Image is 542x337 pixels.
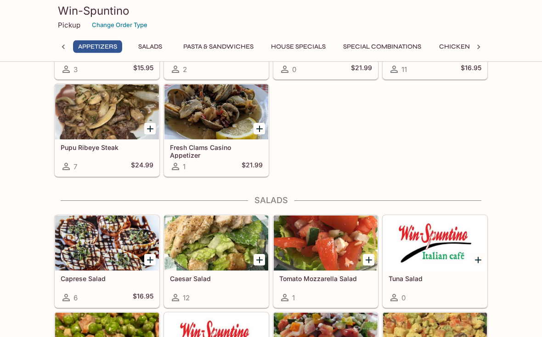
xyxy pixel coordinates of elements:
[54,196,488,206] h4: Salads
[338,40,426,53] button: Special Combinations
[401,294,406,303] span: 0
[363,254,374,266] button: Add Tomato Mozzarella Salad
[383,216,487,271] div: Tuna Salad
[144,254,156,266] button: Add Caprese Salad
[389,275,481,283] h5: Tuna Salad
[55,216,159,271] div: Caprese Salad
[273,215,378,308] a: Tomato Mozzarella Salad1
[61,275,153,283] h5: Caprese Salad
[73,40,122,53] button: Appetizers
[383,215,487,308] a: Tuna Salad0
[254,123,265,135] button: Add Fresh Clams Casino Appetizer
[183,163,186,171] span: 1
[401,66,407,74] span: 11
[58,21,80,29] p: Pickup
[55,85,159,140] div: Pupu Ribeye Steak
[266,40,331,53] button: House Specials
[183,294,190,303] span: 12
[461,64,481,75] h5: $16.95
[164,216,268,271] div: Caesar Salad
[55,84,159,177] a: Pupu Ribeye Steak7$24.99
[133,293,153,304] h5: $16.95
[73,294,78,303] span: 6
[58,4,484,18] h3: Win-Spuntino
[351,64,372,75] h5: $21.99
[55,215,159,308] a: Caprese Salad6$16.95
[61,144,153,152] h5: Pupu Ribeye Steak
[170,144,263,159] h5: Fresh Clams Casino Appetizer
[183,66,187,74] span: 2
[170,275,263,283] h5: Caesar Salad
[164,84,269,177] a: Fresh Clams Casino Appetizer1$21.99
[164,85,268,140] div: Fresh Clams Casino Appetizer
[472,254,484,266] button: Add Tuna Salad
[254,254,265,266] button: Add Caesar Salad
[274,216,378,271] div: Tomato Mozzarella Salad
[131,161,153,172] h5: $24.99
[242,161,263,172] h5: $21.99
[133,64,153,75] h5: $15.95
[88,18,152,32] button: Change Order Type
[73,66,78,74] span: 3
[73,163,77,171] span: 7
[292,66,296,74] span: 0
[279,275,372,283] h5: Tomato Mozzarella Salad
[164,215,269,308] a: Caesar Salad12
[434,40,475,53] button: Chicken
[178,40,259,53] button: Pasta & Sandwiches
[130,40,171,53] button: Salads
[144,123,156,135] button: Add Pupu Ribeye Steak
[292,294,295,303] span: 1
